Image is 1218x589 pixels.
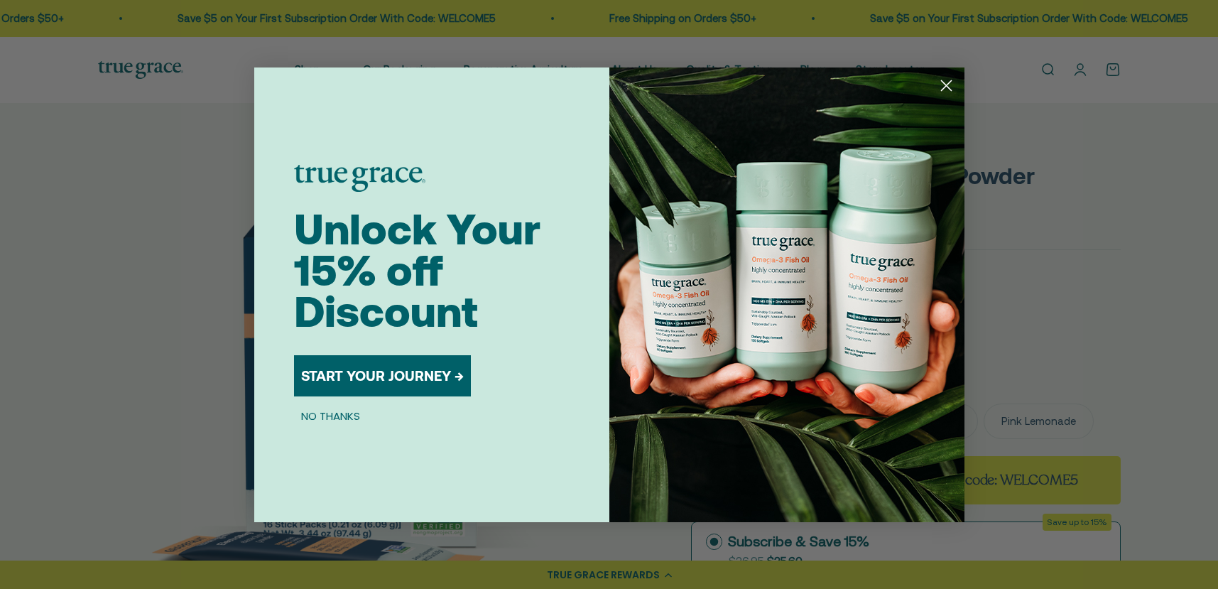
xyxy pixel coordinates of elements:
[294,205,540,336] span: Unlock Your 15% off Discount
[609,67,964,522] img: 098727d5-50f8-4f9b-9554-844bb8da1403.jpeg
[934,73,959,98] button: Close dialog
[294,355,471,396] button: START YOUR JOURNEY →
[294,408,367,425] button: NO THANKS
[294,165,425,192] img: logo placeholder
